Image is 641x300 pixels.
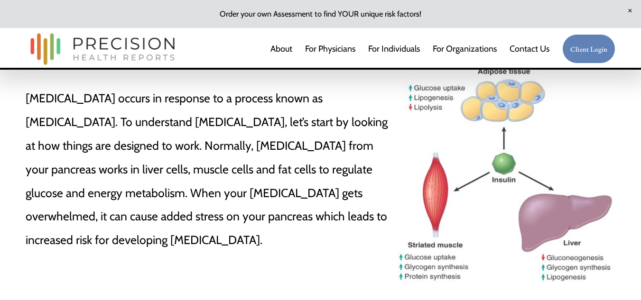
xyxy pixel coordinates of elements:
[433,39,497,58] a: folder dropdown
[562,34,615,64] a: Client Login
[26,29,179,69] img: Precision Health Reports
[594,255,641,300] iframe: Chat Widget
[26,87,392,252] p: [MEDICAL_DATA] occurs in response to a process known as [MEDICAL_DATA]. To understand [MEDICAL_DA...
[433,40,497,57] span: For Organizations
[305,39,355,58] a: For Physicians
[510,39,549,58] a: Contact Us
[368,39,420,58] a: For Individuals
[270,39,292,58] a: About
